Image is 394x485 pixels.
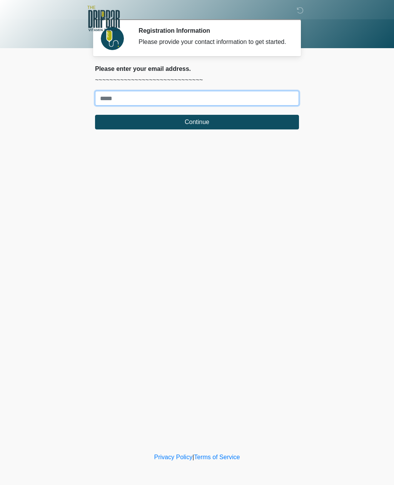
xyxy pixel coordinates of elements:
[192,454,194,460] a: |
[101,27,124,50] img: Agent Avatar
[154,454,193,460] a: Privacy Policy
[194,454,240,460] a: Terms of Service
[139,37,287,47] div: Please provide your contact information to get started.
[95,65,299,72] h2: Please enter your email address.
[95,76,299,85] p: ~~~~~~~~~~~~~~~~~~~~~~~~~~~~~~
[95,115,299,129] button: Continue
[87,6,120,31] img: The DRIPBaR - Alamo Ranch SATX Logo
